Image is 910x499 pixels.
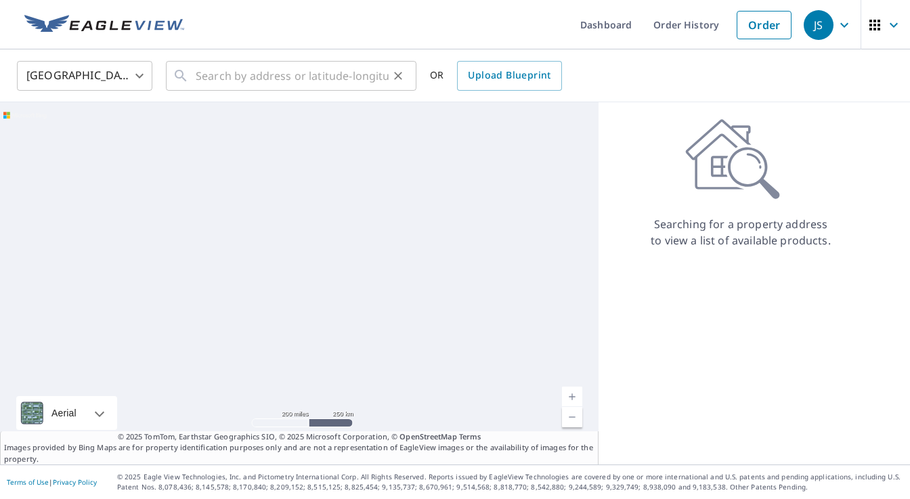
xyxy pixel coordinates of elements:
span: Upload Blueprint [468,67,550,84]
span: © 2025 TomTom, Earthstar Geographics SIO, © 2025 Microsoft Corporation, © [118,431,481,443]
a: Privacy Policy [53,477,97,487]
a: OpenStreetMap [399,431,456,441]
div: Aerial [47,396,81,430]
a: Terms [459,431,481,441]
a: Current Level 5, Zoom Out [562,407,582,427]
p: © 2025 Eagle View Technologies, Inc. and Pictometry International Corp. All Rights Reserved. Repo... [117,472,903,492]
p: Searching for a property address to view a list of available products. [650,216,831,248]
a: Order [737,11,792,39]
div: Aerial [16,396,117,430]
p: | [7,478,97,486]
div: OR [430,61,562,91]
a: Upload Blueprint [457,61,561,91]
a: Terms of Use [7,477,49,487]
a: Current Level 5, Zoom In [562,387,582,407]
img: EV Logo [24,15,184,35]
button: Clear [389,66,408,85]
input: Search by address or latitude-longitude [196,57,389,95]
div: [GEOGRAPHIC_DATA] [17,57,152,95]
div: JS [804,10,833,40]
